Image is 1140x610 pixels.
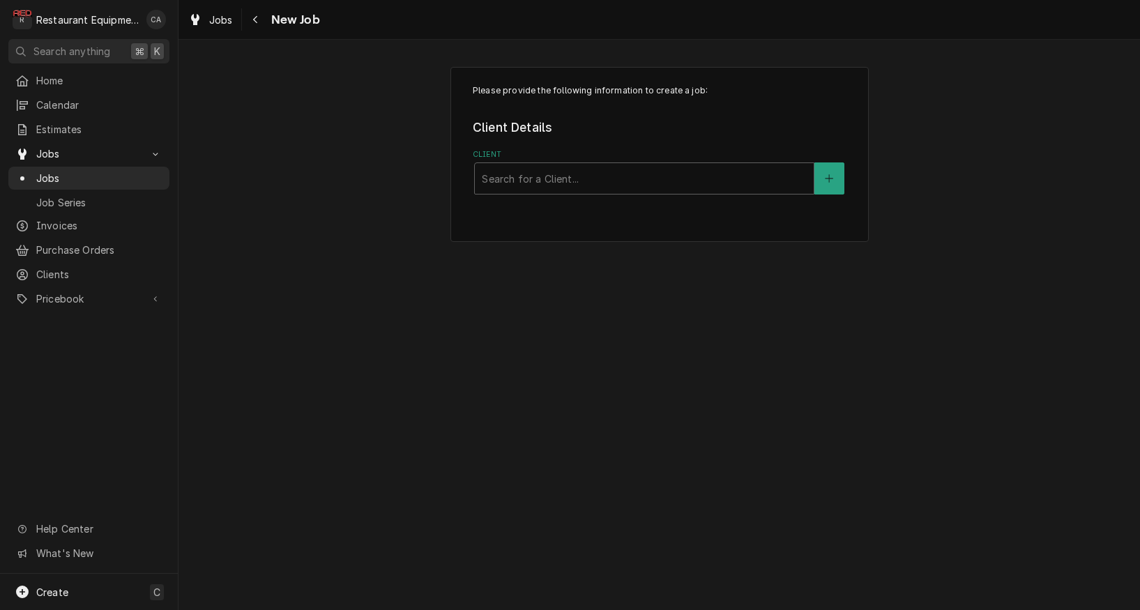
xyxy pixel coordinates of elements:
div: R [13,10,32,29]
div: Job Create/Update [450,67,869,242]
span: Create [36,586,68,598]
button: Create New Client [814,162,844,195]
a: Purchase Orders [8,238,169,261]
span: New Job [267,10,320,29]
a: Invoices [8,214,169,237]
div: Restaurant Equipment Diagnostics's Avatar [13,10,32,29]
a: Go to What's New [8,542,169,565]
span: Home [36,73,162,88]
a: Job Series [8,191,169,214]
button: Search anything⌘K [8,39,169,63]
span: Pricebook [36,291,142,306]
a: Jobs [183,8,238,31]
svg: Create New Client [825,174,833,183]
div: Chrissy Adams's Avatar [146,10,166,29]
a: Clients [8,263,169,286]
div: Restaurant Equipment Diagnostics [36,13,139,27]
span: C [153,585,160,600]
span: K [154,44,160,59]
a: Home [8,69,169,92]
span: Jobs [36,146,142,161]
span: Calendar [36,98,162,112]
legend: Client Details [473,119,846,137]
span: What's New [36,546,161,561]
span: Invoices [36,218,162,233]
span: Help Center [36,521,161,536]
button: Navigate back [245,8,267,31]
p: Please provide the following information to create a job: [473,84,846,97]
a: Go to Help Center [8,517,169,540]
a: Go to Pricebook [8,287,169,310]
a: Calendar [8,93,169,116]
div: Job Create/Update Form [473,84,846,195]
div: Client [473,149,846,195]
span: Purchase Orders [36,243,162,257]
span: Clients [36,267,162,282]
span: Search anything [33,44,110,59]
a: Estimates [8,118,169,141]
span: Estimates [36,122,162,137]
div: CA [146,10,166,29]
label: Client [473,149,846,160]
a: Go to Jobs [8,142,169,165]
span: Job Series [36,195,162,210]
span: ⌘ [135,44,144,59]
span: Jobs [209,13,233,27]
span: Jobs [36,171,162,185]
a: Jobs [8,167,169,190]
